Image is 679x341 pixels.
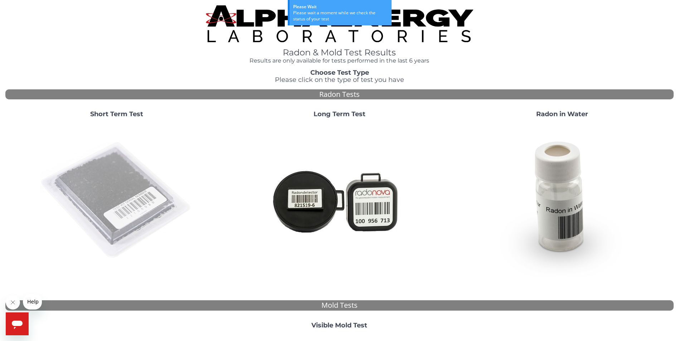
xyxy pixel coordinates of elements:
[206,58,473,64] h4: Results are only available for tests performed in the last 6 years
[206,5,473,42] img: TightCrop.jpg
[40,124,194,277] img: ShortTerm.jpg
[6,295,20,310] iframe: Close message
[536,110,588,118] strong: Radon in Water
[293,10,388,22] div: Please wait a moment while we check the status of your test
[485,124,639,277] img: RadoninWater.jpg
[311,321,367,329] strong: Visible Mold Test
[5,89,674,100] div: Radon Tests
[23,294,42,310] iframe: Message from company
[5,300,674,311] div: Mold Tests
[310,69,369,76] strong: Choose Test Type
[6,312,29,335] iframe: Button to launch messaging window
[314,110,365,118] strong: Long Term Test
[262,124,416,277] img: Radtrak2vsRadtrak3.jpg
[293,4,388,10] div: Please Wait
[206,48,473,57] h1: Radon & Mold Test Results
[90,110,143,118] strong: Short Term Test
[275,76,404,84] span: Please click on the type of test you have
